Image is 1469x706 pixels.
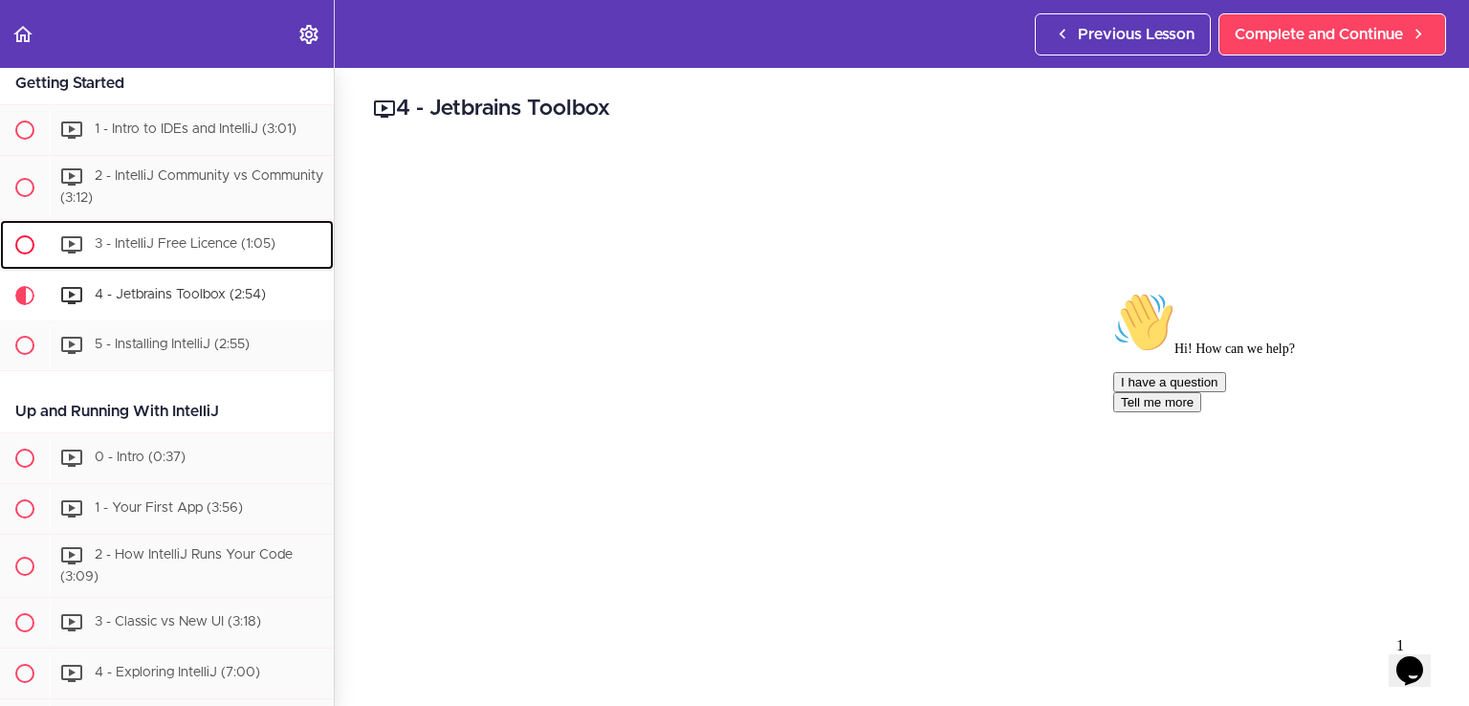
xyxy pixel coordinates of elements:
[8,57,189,72] span: Hi! How can we help?
[8,8,69,69] img: :wave:
[95,667,260,680] span: 4 - Exploring IntelliJ (7:00)
[95,338,250,351] span: 5 - Installing IntelliJ (2:55)
[1106,284,1450,620] iframe: chat widget
[60,169,323,205] span: 2 - IntelliJ Community vs Community (3:12)
[8,8,352,128] div: 👋Hi! How can we help?I have a questionTell me more
[8,108,96,128] button: Tell me more
[1235,23,1403,46] span: Complete and Continue
[1035,13,1211,55] a: Previous Lesson
[95,616,261,629] span: 3 - Classic vs New UI (3:18)
[1218,13,1446,55] a: Complete and Continue
[95,501,243,515] span: 1 - Your First App (3:56)
[1078,23,1195,46] span: Previous Lesson
[8,88,121,108] button: I have a question
[1389,629,1450,687] iframe: chat widget
[297,23,320,46] svg: Settings Menu
[11,23,34,46] svg: Back to course curriculum
[373,93,1431,125] h2: 4 - Jetbrains Toolbox
[60,548,293,584] span: 2 - How IntelliJ Runs Your Code (3:09)
[95,237,275,251] span: 3 - IntelliJ Free Licence (1:05)
[95,122,296,136] span: 1 - Intro to IDEs and IntelliJ (3:01)
[95,451,186,464] span: 0 - Intro (0:37)
[95,288,266,301] span: 4 - Jetbrains Toolbox (2:54)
